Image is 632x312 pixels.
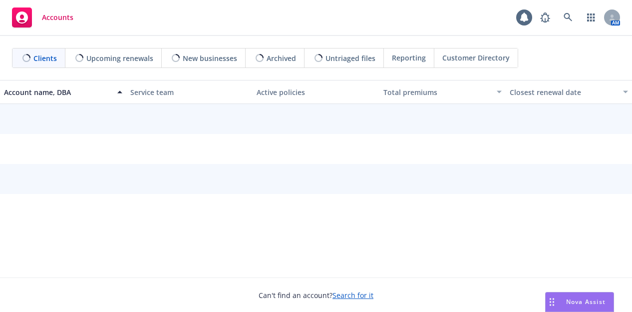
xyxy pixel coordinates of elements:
div: Closest renewal date [510,87,617,97]
div: Active policies [257,87,375,97]
button: Closest renewal date [506,80,632,104]
span: Clients [33,53,57,63]
a: Report a Bug [535,7,555,27]
a: Switch app [581,7,601,27]
button: Service team [126,80,253,104]
span: Nova Assist [566,297,606,306]
div: Total premiums [383,87,491,97]
button: Active policies [253,80,379,104]
button: Total premiums [379,80,506,104]
span: Accounts [42,13,73,21]
span: Customer Directory [442,52,510,63]
span: Can't find an account? [259,290,373,300]
span: Archived [267,53,296,63]
span: Reporting [392,52,426,63]
div: Service team [130,87,249,97]
a: Accounts [8,3,77,31]
span: New businesses [183,53,237,63]
a: Search for it [332,290,373,300]
div: Drag to move [546,292,558,311]
span: Untriaged files [325,53,375,63]
a: Search [558,7,578,27]
button: Nova Assist [545,292,614,312]
span: Upcoming renewals [86,53,153,63]
div: Account name, DBA [4,87,111,97]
